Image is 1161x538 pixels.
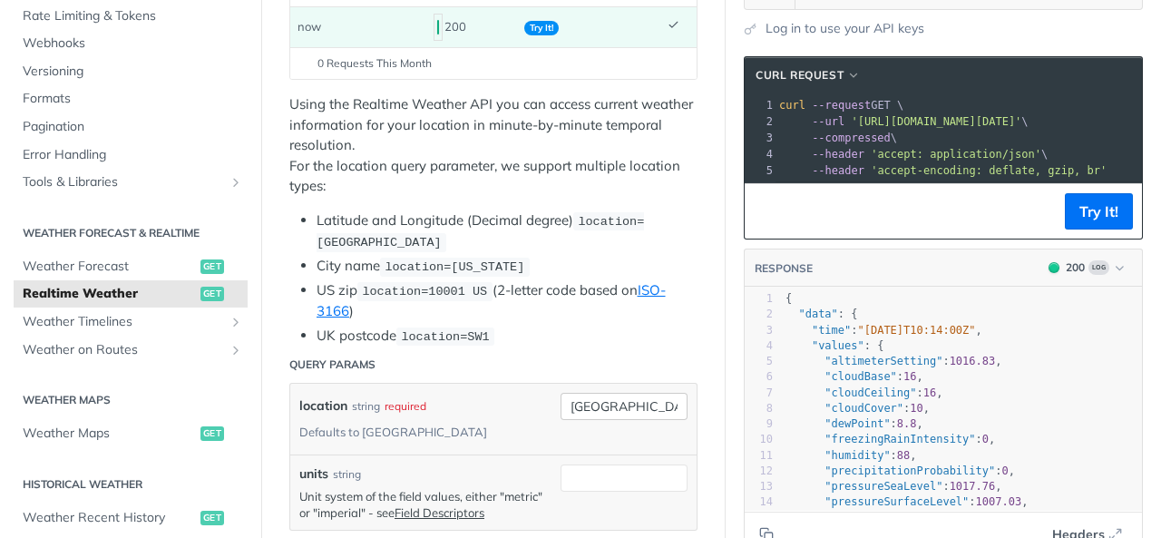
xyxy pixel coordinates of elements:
[785,480,1002,493] span: : ,
[785,355,1002,367] span: : ,
[23,118,243,136] span: Pagination
[910,402,922,415] span: 10
[824,370,896,383] span: "cloudBase"
[824,449,890,462] span: "humidity"
[785,292,792,305] span: {
[897,417,917,430] span: 8.8
[434,12,510,43] div: 200
[524,21,559,35] span: Try It!
[289,357,376,373] div: Query Params
[23,285,196,303] span: Realtime Weather
[950,355,996,367] span: 1016.83
[299,465,328,484] label: units
[950,480,996,493] span: 1017.76
[14,142,248,169] a: Error Handling
[851,115,1021,128] span: '[URL][DOMAIN_NAME][DATE]'
[785,308,858,320] span: : {
[812,99,871,112] span: --request
[785,449,917,462] span: : ,
[812,164,864,177] span: --header
[745,386,773,401] div: 7
[745,416,773,432] div: 9
[785,324,982,337] span: : ,
[317,280,698,322] li: US zip (2-letter code based on )
[745,97,776,113] div: 1
[23,341,224,359] span: Weather on Routes
[333,466,361,483] div: string
[779,99,805,112] span: curl
[23,146,243,164] span: Error Handling
[200,287,224,301] span: get
[754,259,814,278] button: RESPONSE
[200,426,224,441] span: get
[229,343,243,357] button: Show subpages for Weather on Routes
[785,465,1015,477] span: : ,
[395,505,484,520] a: Field Descriptors
[23,63,243,81] span: Versioning
[317,55,432,72] span: 0 Requests This Month
[200,259,224,274] span: get
[1049,262,1059,273] span: 200
[745,401,773,416] div: 8
[200,511,224,525] span: get
[437,20,439,34] span: 200
[785,433,995,445] span: : ,
[812,132,891,144] span: --compressed
[785,417,923,430] span: : ,
[745,369,773,385] div: 6
[749,66,867,84] button: cURL Request
[745,354,773,369] div: 5
[14,253,248,280] a: Weather Forecastget
[756,67,844,83] span: cURL Request
[317,256,698,277] li: City name
[779,115,1029,128] span: \
[824,402,903,415] span: "cloudCover"
[23,7,243,25] span: Rate Limiting & Tokens
[858,324,976,337] span: "[DATE]T10:14:00Z"
[923,386,936,399] span: 16
[14,392,248,408] h2: Weather Maps
[824,386,916,399] span: "cloudCeiling"
[745,432,773,447] div: 10
[745,323,773,338] div: 3
[871,148,1041,161] span: 'accept: application/json'
[23,258,196,276] span: Weather Forecast
[352,393,380,419] div: string
[14,58,248,85] a: Versioning
[14,113,248,141] a: Pagination
[317,326,698,347] li: UK postcode
[745,338,773,354] div: 4
[14,225,248,241] h2: Weather Forecast & realtime
[745,464,773,479] div: 12
[982,433,989,445] span: 0
[14,337,248,364] a: Weather on RoutesShow subpages for Weather on Routes
[745,307,773,322] div: 2
[289,94,698,197] p: Using the Realtime Weather API you can access current weather information for your location in mi...
[317,210,698,253] li: Latitude and Longitude (Decimal degree)
[14,3,248,30] a: Rate Limiting & Tokens
[299,488,551,521] p: Unit system of the field values, either "metric" or "imperial" - see
[745,162,776,179] div: 5
[745,113,776,130] div: 2
[14,476,248,493] h2: Historical Weather
[745,448,773,464] div: 11
[1065,193,1133,230] button: Try It!
[824,417,890,430] span: "dewPoint"
[785,370,923,383] span: : ,
[976,495,1022,508] span: 1007.03
[299,393,347,419] label: location
[779,148,1048,161] span: \
[1066,259,1085,276] div: 200
[785,495,1028,508] span: : ,
[23,173,224,191] span: Tools & Libraries
[14,169,248,196] a: Tools & LibrariesShow subpages for Tools & Libraries
[824,480,942,493] span: "pressureSeaLevel"
[824,355,942,367] span: "altimeterSetting"
[745,291,773,307] div: 1
[812,324,851,337] span: "time"
[298,19,321,34] span: now
[229,315,243,329] button: Show subpages for Weather Timelines
[1039,259,1133,277] button: 200200Log
[745,130,776,146] div: 3
[1001,465,1008,477] span: 0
